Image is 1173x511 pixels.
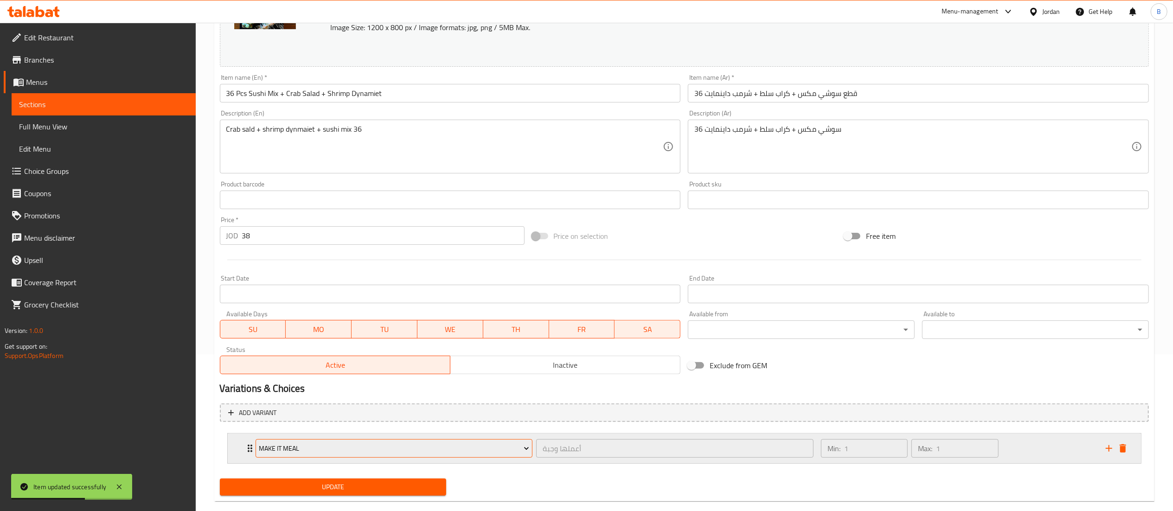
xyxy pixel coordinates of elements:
a: Choice Groups [4,160,196,182]
div: Item updated successfully [33,482,106,492]
span: SA [618,323,677,336]
span: MO [289,323,348,336]
a: Full Menu View [12,115,196,138]
span: TU [355,323,414,336]
div: Jordan [1042,6,1060,17]
a: Branches [4,49,196,71]
button: Inactive [450,356,680,374]
a: Grocery Checklist [4,294,196,316]
input: Please enter price [242,226,525,245]
span: Exclude from GEM [710,360,767,371]
button: Make It Meal [256,439,533,458]
span: Upsell [24,255,188,266]
span: Get support on: [5,340,47,352]
span: 1.0.0 [29,325,43,337]
button: SA [615,320,680,339]
button: WE [417,320,483,339]
span: WE [421,323,480,336]
div: Menu-management [942,6,999,17]
div: ​ [688,320,915,339]
button: SU [220,320,286,339]
p: Min: [827,443,840,454]
button: add [1102,441,1116,455]
input: Enter name En [220,84,681,102]
span: Full Menu View [19,121,188,132]
textarea: 36 سوشي مكس + كراب سلط + شرمب داينمايت [694,125,1131,169]
button: TH [483,320,549,339]
button: TU [352,320,417,339]
button: MO [286,320,352,339]
span: Coupons [24,188,188,199]
p: Image Size: 1200 x 800 px / Image formats: jpg, png / 5MB Max. [327,22,1002,33]
span: Edit Restaurant [24,32,188,43]
span: Free item [866,230,896,242]
a: Menu disclaimer [4,227,196,249]
a: Coverage Report [4,271,196,294]
span: Version: [5,325,27,337]
p: Max: [918,443,932,454]
span: B [1157,6,1161,17]
span: Grocery Checklist [24,299,188,310]
a: Support.OpsPlatform [5,350,64,362]
span: Choice Groups [24,166,188,177]
input: Enter name Ar [688,84,1149,102]
button: Active [220,356,450,374]
span: Menu disclaimer [24,232,188,243]
a: Coupons [4,182,196,204]
span: Sections [19,99,188,110]
span: Active [224,358,447,372]
button: FR [549,320,615,339]
h2: Variations & Choices [220,382,1149,396]
a: Sections [12,93,196,115]
div: ​ [922,320,1149,339]
span: Menus [26,77,188,88]
a: Promotions [4,204,196,227]
a: Edit Restaurant [4,26,196,49]
textarea: Crab sald + shrimp dynmaiet + sushi mix 36 [226,125,663,169]
span: Branches [24,54,188,65]
button: Add variant [220,403,1149,422]
span: Promotions [24,210,188,221]
p: JOD [226,230,238,241]
input: Please enter product sku [688,191,1149,209]
span: Coverage Report [24,277,188,288]
span: SU [224,323,282,336]
a: Edit Menu [12,138,196,160]
span: Update [227,481,439,493]
a: Menus [4,71,196,93]
div: Expand [228,434,1141,463]
li: Expand [220,429,1149,467]
span: Add variant [239,407,277,419]
span: Edit Menu [19,143,188,154]
span: Inactive [454,358,677,372]
button: Update [220,479,447,496]
button: delete [1116,441,1130,455]
span: FR [553,323,611,336]
span: Make It Meal [259,443,529,454]
input: Please enter product barcode [220,191,681,209]
span: Price on selection [554,230,609,242]
span: TH [487,323,545,336]
a: Upsell [4,249,196,271]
